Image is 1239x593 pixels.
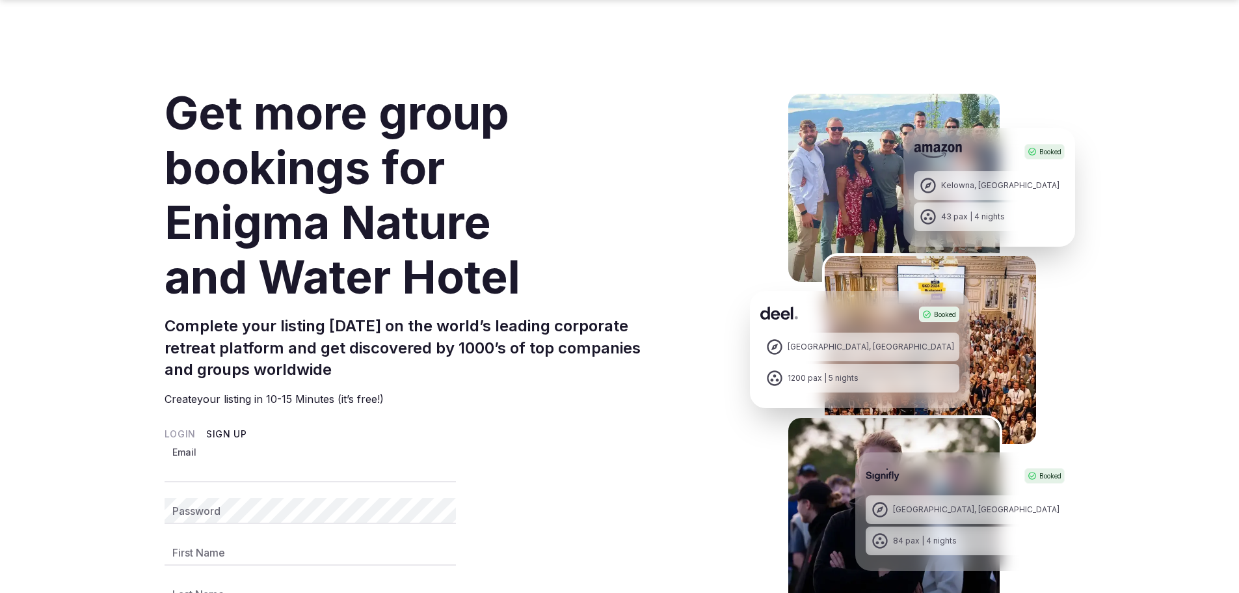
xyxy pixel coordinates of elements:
h1: Get more group bookings for Enigma Nature and Water Hotel [165,86,671,305]
h2: Complete your listing [DATE] on the world’s leading corporate retreat platform and get discovered... [165,315,671,381]
div: [GEOGRAPHIC_DATA], [GEOGRAPHIC_DATA] [788,342,954,353]
img: Deel Spain Retreat [822,253,1039,447]
div: Booked [1024,144,1065,159]
div: Booked [1024,468,1065,484]
div: 43 pax | 4 nights [941,212,1005,223]
div: 84 pax | 4 nights [893,536,957,547]
div: Kelowna, [GEOGRAPHIC_DATA] [941,180,1059,191]
button: Sign Up [206,428,247,441]
img: Amazon Kelowna Retreat [786,91,1002,284]
div: Booked [919,307,959,322]
label: Email [170,446,199,459]
div: [GEOGRAPHIC_DATA], [GEOGRAPHIC_DATA] [893,504,1059,516]
p: Create your listing in 10-15 Minutes (it’s free!) [165,391,671,407]
div: 1200 pax | 5 nights [788,373,859,384]
button: Login [165,428,196,441]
